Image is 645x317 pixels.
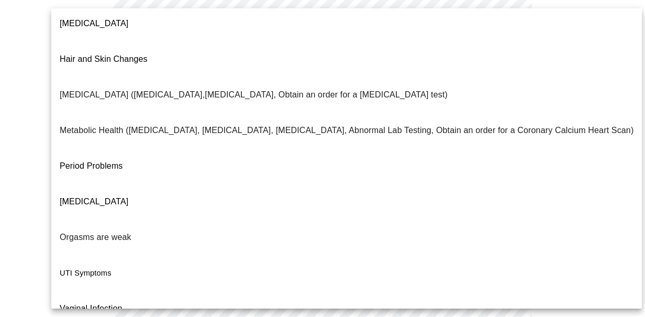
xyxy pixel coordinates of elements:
span: Vaginal Infection [60,304,123,313]
p: [MEDICAL_DATA] ([MEDICAL_DATA],[MEDICAL_DATA], Obtain an order for a [MEDICAL_DATA] test) [60,89,448,101]
span: Period Problems [60,161,123,170]
p: Metabolic Health ([MEDICAL_DATA], [MEDICAL_DATA], [MEDICAL_DATA], Abnormal Lab Testing, Obtain an... [60,124,633,137]
span: Hair and Skin Changes [60,54,148,63]
span: [MEDICAL_DATA] [60,197,128,206]
span: [MEDICAL_DATA] [60,19,128,28]
p: Orgasms are weak [60,231,131,244]
span: UTI Symptoms [60,269,112,277]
